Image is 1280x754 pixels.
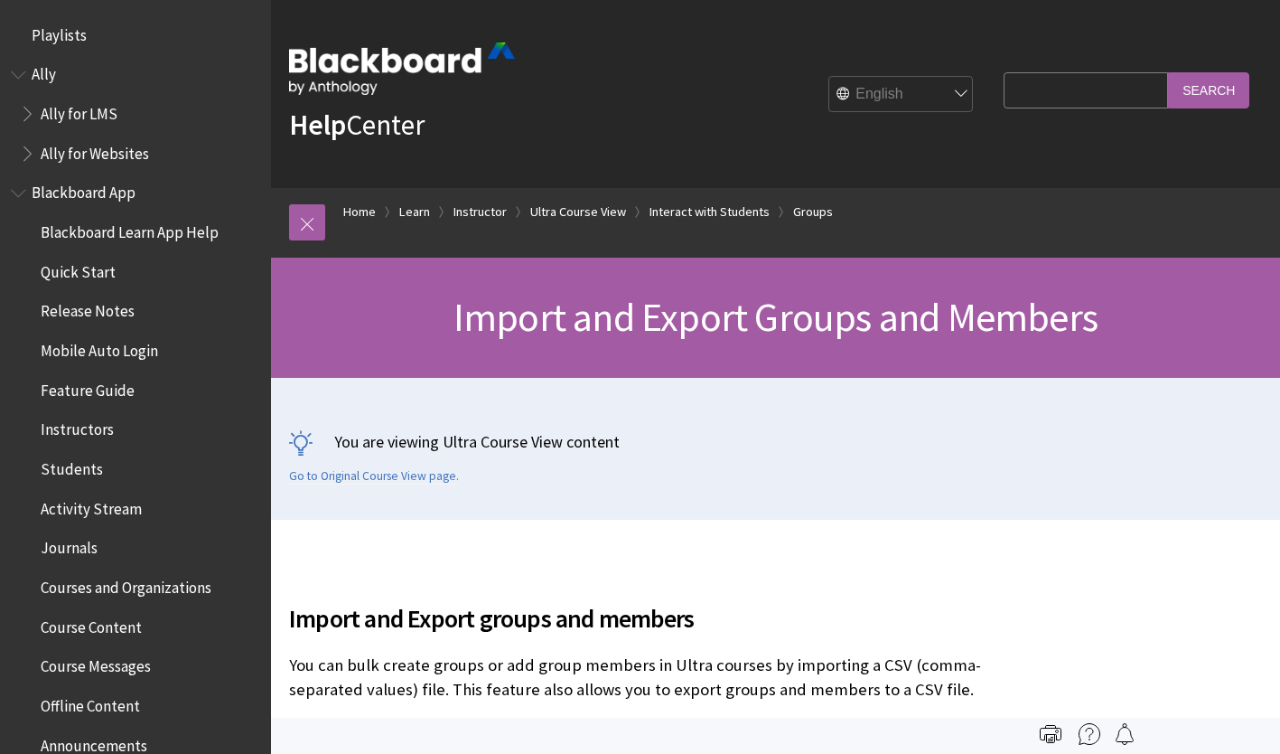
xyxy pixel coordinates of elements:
[289,599,995,637] span: Import and Export groups and members
[41,533,98,558] span: Journals
[41,494,142,518] span: Activity Stream
[1079,723,1100,745] img: More help
[289,107,425,143] a: HelpCenter
[289,654,995,701] p: You can bulk create groups or add group members in Ultra courses by importing a CSV (comma-separa...
[1040,723,1061,745] img: Print
[41,138,149,163] span: Ally for Websites
[289,107,346,143] strong: Help
[41,99,117,123] span: Ally for LMS
[343,201,376,223] a: Home
[453,201,507,223] a: Instructor
[32,60,56,84] span: Ally
[41,652,151,676] span: Course Messages
[1114,723,1135,745] img: Follow this page
[41,572,211,597] span: Courses and Organizations
[32,178,135,203] span: Blackboard App
[41,257,116,281] span: Quick Start
[289,430,1262,453] p: You are viewing Ultra Course View content
[41,454,103,478] span: Students
[289,468,459,485] a: Go to Original Course View page.
[41,217,219,241] span: Blackboard Learn App Help
[32,20,87,44] span: Playlists
[1168,72,1249,108] input: Search
[829,77,974,113] select: Site Language Selector
[41,375,135,400] span: Feature Guide
[289,42,515,95] img: Blackboard by Anthology
[41,297,135,321] span: Release Notes
[11,20,260,51] nav: Book outline for Playlists
[649,201,770,223] a: Interact with Students
[41,691,140,715] span: Offline Content
[793,201,833,223] a: Groups
[453,292,1098,342] span: Import and Export Groups and Members
[41,415,114,439] span: Instructors
[399,201,430,223] a: Learn
[41,335,158,360] span: Mobile Auto Login
[530,201,626,223] a: Ultra Course View
[11,60,260,169] nav: Book outline for Anthology Ally Help
[41,612,142,636] span: Course Content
